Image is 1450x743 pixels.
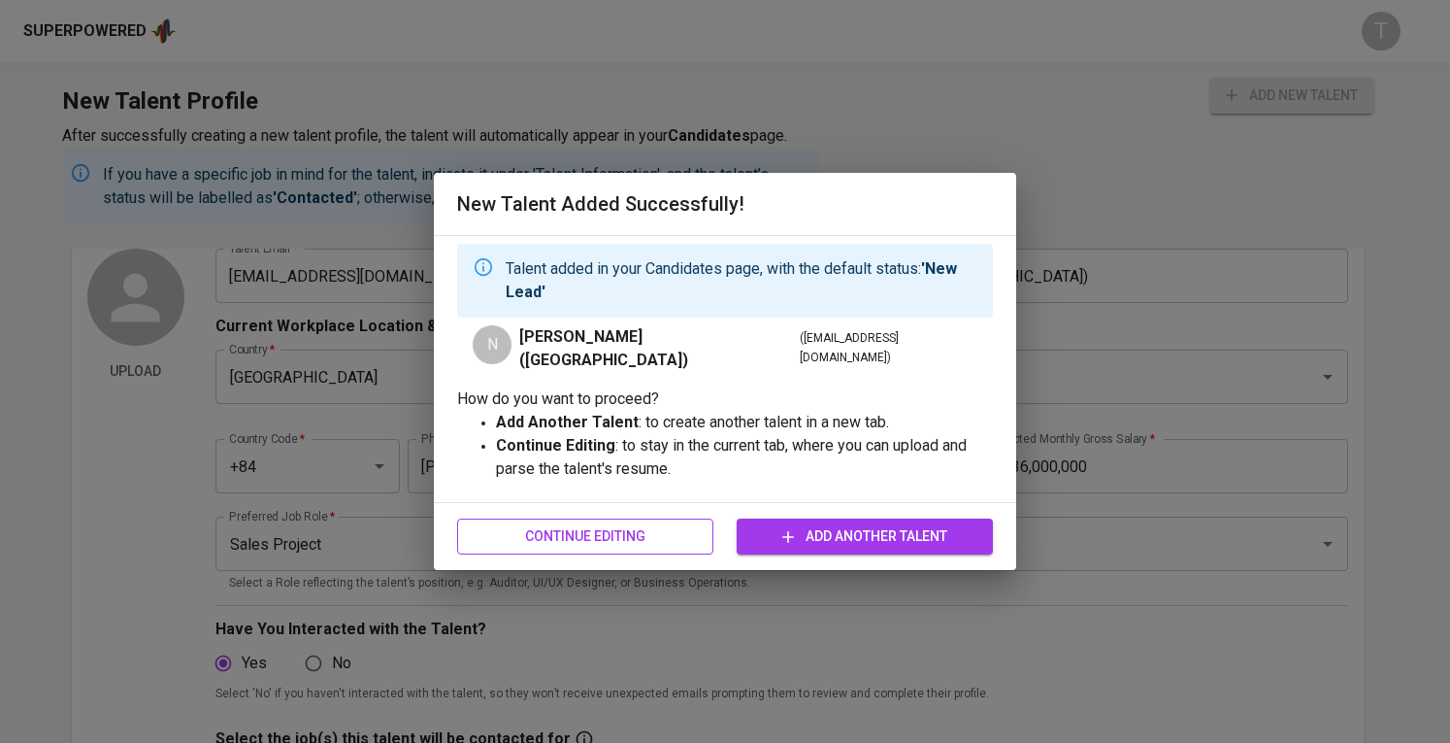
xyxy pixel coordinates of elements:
[506,257,977,304] p: Talent added in your Candidates page, with the default status:
[519,325,796,372] span: [PERSON_NAME] ([GEOGRAPHIC_DATA])
[496,434,993,481] p: : to stay in the current tab, where you can upload and parse the talent's resume.
[752,524,977,549] span: Add Another Talent
[496,413,639,431] strong: Add Another Talent
[457,519,713,555] button: Continue Editing
[473,524,698,549] span: Continue Editing
[457,188,993,220] h6: New Talent Added Successfully!
[800,329,977,368] span: ( [EMAIL_ADDRESS][DOMAIN_NAME] )
[737,519,993,555] button: Add Another Talent
[457,388,993,411] p: How do you want to proceed?
[496,436,615,455] strong: Continue Editing
[473,325,511,364] div: N
[496,411,993,434] p: : to create another talent in a new tab.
